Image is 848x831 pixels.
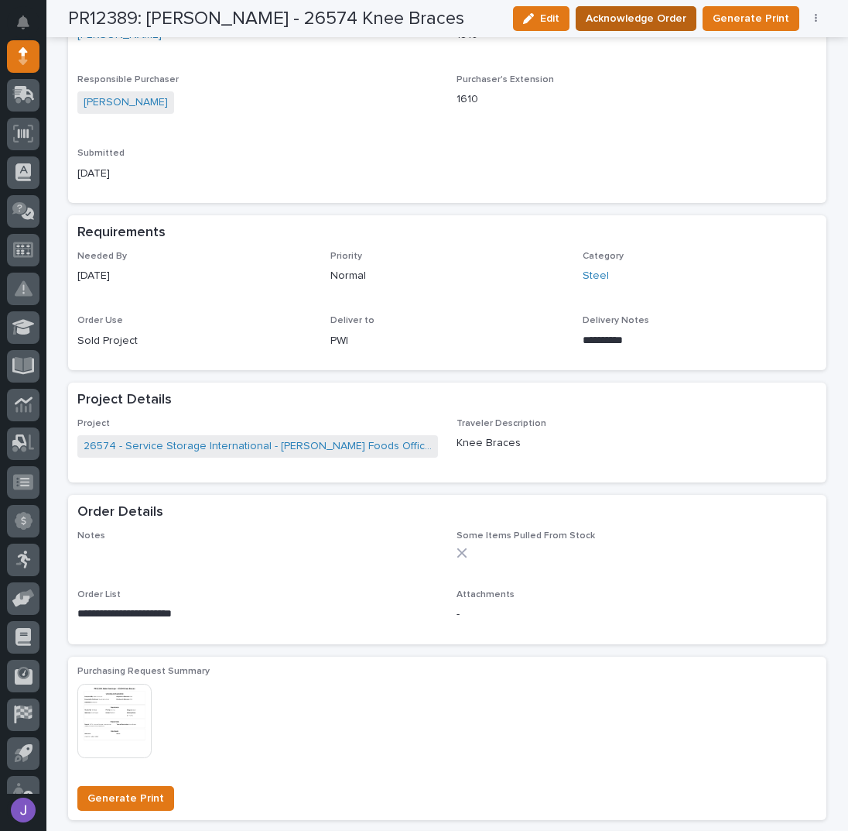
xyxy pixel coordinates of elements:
p: [DATE] [77,166,438,182]
span: Some Items Pulled From Stock [456,531,595,541]
span: Project [77,419,110,428]
span: Purchaser's Extension [456,75,554,84]
button: Acknowledge Order [576,6,696,31]
a: Steel [583,268,609,284]
div: Notifications [19,15,39,40]
span: Needed By [77,252,127,261]
button: Generate Print [703,6,799,31]
h2: Order Details [77,504,163,521]
p: PWI [330,333,565,349]
span: Generate Print [87,789,164,808]
h2: PR12389: [PERSON_NAME] - 26574 Knee Braces [68,8,464,30]
button: users-avatar [7,794,39,826]
span: Submitted [77,149,125,158]
a: [PERSON_NAME] [84,94,168,111]
span: Attachments [456,590,515,599]
button: Edit [513,6,569,31]
span: Responsible Purchaser [77,75,179,84]
span: Order List [77,590,121,599]
span: Priority [330,252,362,261]
p: - [456,606,817,623]
span: Traveler Description [456,419,546,428]
span: Delivery Notes [583,316,649,325]
h2: Requirements [77,225,166,242]
span: Edit [540,12,559,26]
h2: Project Details [77,392,172,409]
button: Generate Print [77,786,174,811]
button: Notifications [7,6,39,39]
span: Deliver to [330,316,374,325]
span: Acknowledge Order [586,9,686,28]
span: Purchasing Request Summary [77,667,210,676]
span: Category [583,252,624,261]
span: Order Use [77,316,123,325]
p: [DATE] [77,268,312,284]
span: Notes [77,531,105,541]
span: Generate Print [713,9,789,28]
p: Normal [330,268,565,284]
p: Knee Braces [456,435,817,452]
p: Sold Project [77,333,312,349]
a: 26574 - Service Storage International - [PERSON_NAME] Foods Office Mezzanine [84,438,432,455]
p: 1610 [456,91,817,108]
